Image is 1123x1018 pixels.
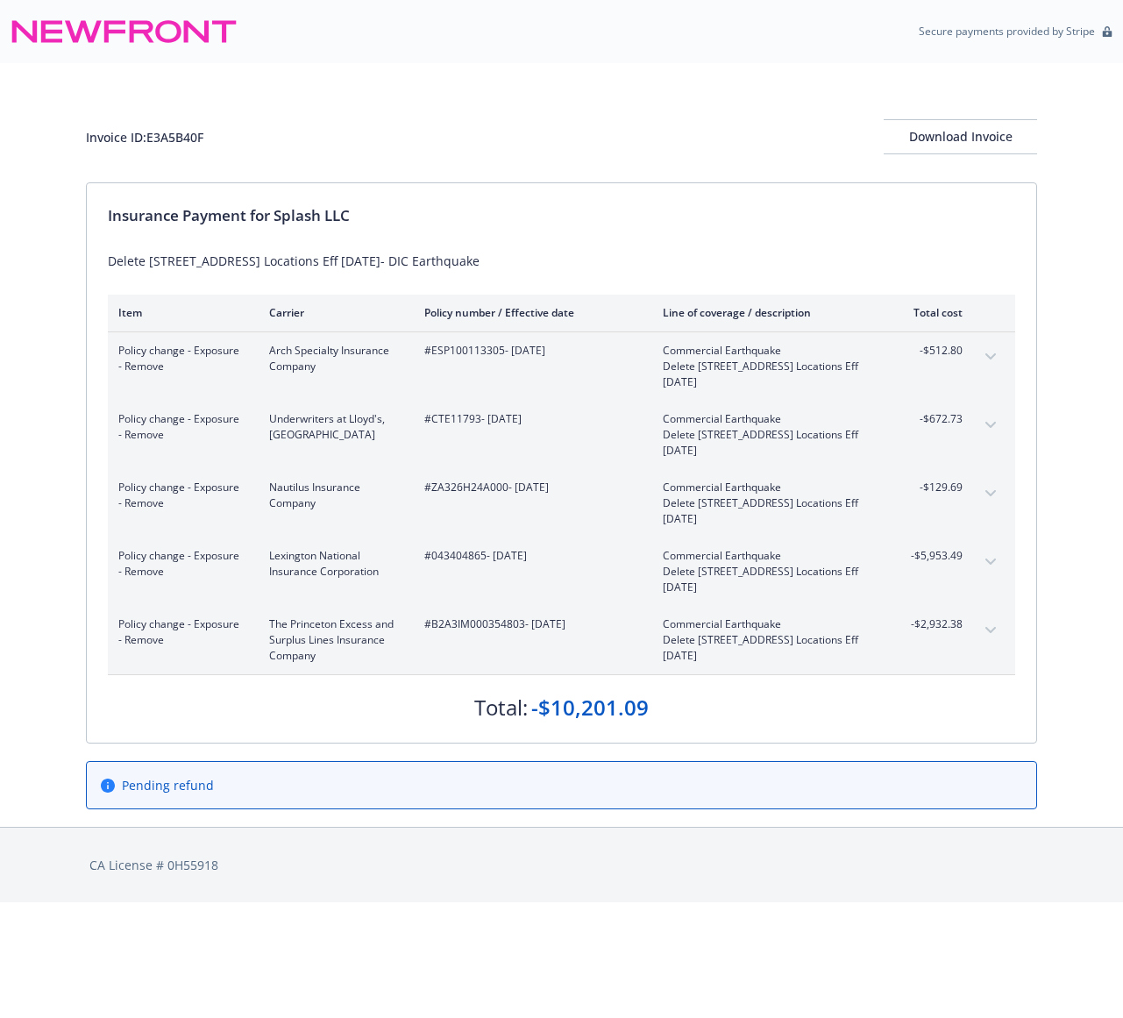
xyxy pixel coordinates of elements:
[663,480,869,527] span: Commercial EarthquakeDelete [STREET_ADDRESS] Locations Eff [DATE]
[86,128,203,146] div: Invoice ID: E3A5B40F
[977,616,1005,644] button: expand content
[424,616,635,632] span: #B2A3IM000354803 - [DATE]
[663,632,869,664] span: Delete [STREET_ADDRESS] Locations Eff [DATE]
[663,495,869,527] span: Delete [STREET_ADDRESS] Locations Eff [DATE]
[884,119,1037,154] button: Download Invoice
[424,548,635,564] span: #043404865 - [DATE]
[108,401,1015,469] div: Policy change - Exposure - RemoveUnderwriters at Lloyd's, [GEOGRAPHIC_DATA]#CTE11793- [DATE]Comme...
[108,537,1015,606] div: Policy change - Exposure - RemoveLexington National Insurance Corporation#043404865- [DATE]Commer...
[269,411,396,443] span: Underwriters at Lloyd's, [GEOGRAPHIC_DATA]
[269,548,396,580] span: Lexington National Insurance Corporation
[118,616,241,648] span: Policy change - Exposure - Remove
[424,411,635,427] span: #CTE11793 - [DATE]
[977,548,1005,576] button: expand content
[122,776,214,794] span: Pending refund
[897,548,963,564] span: -$5,953.49
[663,305,869,320] div: Line of coverage / description
[663,616,869,664] span: Commercial EarthquakeDelete [STREET_ADDRESS] Locations Eff [DATE]
[118,480,241,511] span: Policy change - Exposure - Remove
[269,343,396,374] span: Arch Specialty Insurance Company
[663,616,869,632] span: Commercial Earthquake
[977,343,1005,371] button: expand content
[884,120,1037,153] div: Download Invoice
[118,411,241,443] span: Policy change - Exposure - Remove
[897,480,963,495] span: -$129.69
[897,411,963,427] span: -$672.73
[663,480,869,495] span: Commercial Earthquake
[663,411,869,459] span: Commercial EarthquakeDelete [STREET_ADDRESS] Locations Eff [DATE]
[108,204,1015,227] div: Insurance Payment for Splash LLC
[663,564,869,595] span: Delete [STREET_ADDRESS] Locations Eff [DATE]
[663,548,869,564] span: Commercial Earthquake
[977,411,1005,439] button: expand content
[108,252,1015,270] div: Delete [STREET_ADDRESS] Locations Eff [DATE]- DIC Earthquake
[897,343,963,359] span: -$512.80
[118,305,241,320] div: Item
[919,24,1095,39] p: Secure payments provided by Stripe
[663,548,869,595] span: Commercial EarthquakeDelete [STREET_ADDRESS] Locations Eff [DATE]
[663,359,869,390] span: Delete [STREET_ADDRESS] Locations Eff [DATE]
[663,343,869,390] span: Commercial EarthquakeDelete [STREET_ADDRESS] Locations Eff [DATE]
[118,548,241,580] span: Policy change - Exposure - Remove
[269,305,396,320] div: Carrier
[424,480,635,495] span: #ZA326H24A000 - [DATE]
[108,469,1015,537] div: Policy change - Exposure - RemoveNautilus Insurance Company#ZA326H24A000- [DATE]Commercial Earthq...
[977,480,1005,508] button: expand content
[663,427,869,459] span: Delete [STREET_ADDRESS] Locations Eff [DATE]
[424,305,635,320] div: Policy number / Effective date
[89,856,1034,874] div: CA License # 0H55918
[118,343,241,374] span: Policy change - Exposure - Remove
[269,480,396,511] span: Nautilus Insurance Company
[424,343,635,359] span: #ESP100113305 - [DATE]
[269,616,396,664] span: The Princeton Excess and Surplus Lines Insurance Company
[108,606,1015,674] div: Policy change - Exposure - RemoveThe Princeton Excess and Surplus Lines Insurance Company#B2A3IM0...
[474,693,528,723] div: Total:
[663,411,869,427] span: Commercial Earthquake
[897,616,963,632] span: -$2,932.38
[663,343,869,359] span: Commercial Earthquake
[108,332,1015,401] div: Policy change - Exposure - RemoveArch Specialty Insurance Company#ESP100113305- [DATE]Commercial ...
[531,693,649,723] div: -$10,201.09
[897,305,963,320] div: Total cost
